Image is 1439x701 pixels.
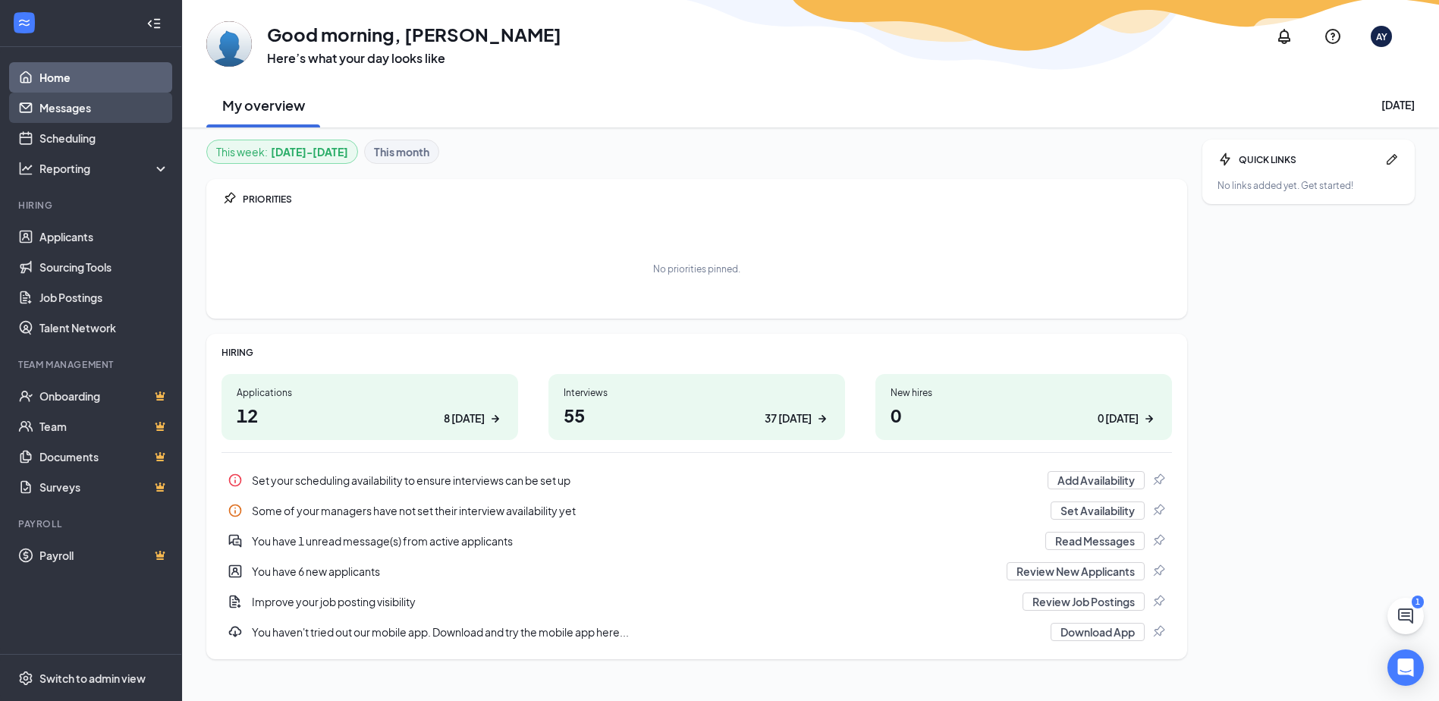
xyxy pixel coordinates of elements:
[228,624,243,640] svg: Download
[39,540,169,571] a: PayrollCrown
[222,556,1172,586] a: UserEntityYou have 6 new applicantsReview New ApplicantsPin
[39,123,169,153] a: Scheduling
[39,442,169,472] a: DocumentsCrown
[1376,30,1387,43] div: AY
[222,465,1172,495] a: InfoSet your scheduling availability to ensure interviews can be set upAdd AvailabilityPin
[222,526,1172,556] div: You have 1 unread message(s) from active applicants
[1239,153,1378,166] div: QUICK LINKS
[548,374,845,440] a: Interviews5537 [DATE]ArrowRight
[1151,503,1166,518] svg: Pin
[18,517,166,530] div: Payroll
[1151,624,1166,640] svg: Pin
[444,410,485,426] div: 8 [DATE]
[228,594,243,609] svg: DocumentAdd
[252,564,998,579] div: You have 6 new applicants
[222,617,1172,647] a: DownloadYou haven't tried out our mobile app. Download and try the mobile app here...Download AppPin
[252,624,1042,640] div: You haven't tried out our mobile app. Download and try the mobile app here...
[222,191,237,206] svg: Pin
[39,671,146,686] div: Switch to admin view
[222,495,1172,526] div: Some of your managers have not set their interview availability yet
[18,199,166,212] div: Hiring
[243,193,1172,206] div: PRIORITIES
[374,143,429,160] b: This month
[1275,27,1293,46] svg: Notifications
[39,252,169,282] a: Sourcing Tools
[875,374,1172,440] a: New hires00 [DATE]ArrowRight
[146,16,162,31] svg: Collapse
[228,473,243,488] svg: Info
[891,402,1157,428] h1: 0
[564,402,830,428] h1: 55
[222,346,1172,359] div: HIRING
[222,586,1172,617] div: Improve your job posting visibility
[228,503,243,518] svg: Info
[252,473,1038,488] div: Set your scheduling availability to ensure interviews can be set up
[39,411,169,442] a: TeamCrown
[1051,501,1145,520] button: Set Availability
[252,594,1013,609] div: Improve your job posting visibility
[1217,179,1400,192] div: No links added yet. Get started!
[228,533,243,549] svg: DoubleChatActive
[891,386,1157,399] div: New hires
[267,21,561,47] h1: Good morning, [PERSON_NAME]
[252,533,1036,549] div: You have 1 unread message(s) from active applicants
[222,96,305,115] h2: My overview
[1151,473,1166,488] svg: Pin
[39,93,169,123] a: Messages
[39,472,169,502] a: SurveysCrown
[17,15,32,30] svg: WorkstreamLogo
[222,556,1172,586] div: You have 6 new applicants
[1381,97,1415,112] div: [DATE]
[39,313,169,343] a: Talent Network
[252,503,1042,518] div: Some of your managers have not set their interview availability yet
[18,161,33,176] svg: Analysis
[237,386,503,399] div: Applications
[1151,533,1166,549] svg: Pin
[1384,152,1400,167] svg: Pen
[222,495,1172,526] a: InfoSome of your managers have not set their interview availability yetSet AvailabilityPin
[39,222,169,252] a: Applicants
[1023,593,1145,611] button: Review Job Postings
[1217,152,1233,167] svg: Bolt
[653,262,740,275] div: No priorities pinned.
[18,671,33,686] svg: Settings
[1387,649,1424,686] div: Open Intercom Messenger
[206,21,252,67] img: Ariel Yager
[222,586,1172,617] a: DocumentAddImprove your job posting visibilityReview Job PostingsPin
[1397,607,1415,625] svg: ChatActive
[1151,594,1166,609] svg: Pin
[1098,410,1139,426] div: 0 [DATE]
[815,411,830,426] svg: ArrowRight
[222,526,1172,556] a: DoubleChatActiveYou have 1 unread message(s) from active applicantsRead MessagesPin
[222,617,1172,647] div: You haven't tried out our mobile app. Download and try the mobile app here...
[39,161,170,176] div: Reporting
[1142,411,1157,426] svg: ArrowRight
[1051,623,1145,641] button: Download App
[271,143,348,160] b: [DATE] - [DATE]
[39,282,169,313] a: Job Postings
[1324,27,1342,46] svg: QuestionInfo
[237,402,503,428] h1: 12
[222,465,1172,495] div: Set your scheduling availability to ensure interviews can be set up
[18,358,166,371] div: Team Management
[267,50,561,67] h3: Here’s what your day looks like
[488,411,503,426] svg: ArrowRight
[39,381,169,411] a: OnboardingCrown
[216,143,348,160] div: This week :
[1045,532,1145,550] button: Read Messages
[1151,564,1166,579] svg: Pin
[222,374,518,440] a: Applications128 [DATE]ArrowRight
[564,386,830,399] div: Interviews
[228,564,243,579] svg: UserEntity
[39,62,169,93] a: Home
[1007,562,1145,580] button: Review New Applicants
[1048,471,1145,489] button: Add Availability
[1387,598,1424,634] button: ChatActive
[1412,596,1424,608] div: 1
[765,410,812,426] div: 37 [DATE]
